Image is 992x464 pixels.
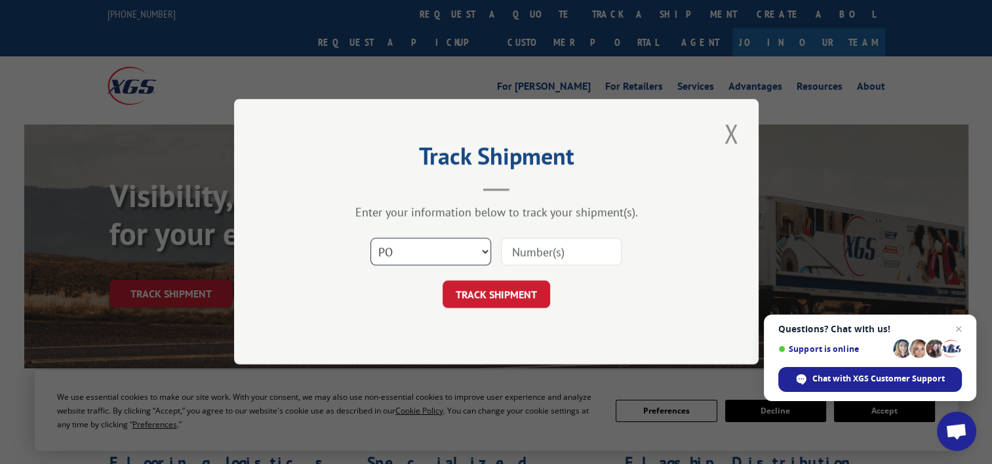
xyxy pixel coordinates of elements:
[937,412,976,451] a: Open chat
[720,115,742,151] button: Close modal
[778,367,962,392] span: Chat with XGS Customer Support
[778,324,962,334] span: Questions? Chat with us!
[812,373,945,385] span: Chat with XGS Customer Support
[300,147,693,172] h2: Track Shipment
[501,239,622,266] input: Number(s)
[778,344,888,354] span: Support is online
[300,205,693,220] div: Enter your information below to track your shipment(s).
[443,281,550,309] button: TRACK SHIPMENT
